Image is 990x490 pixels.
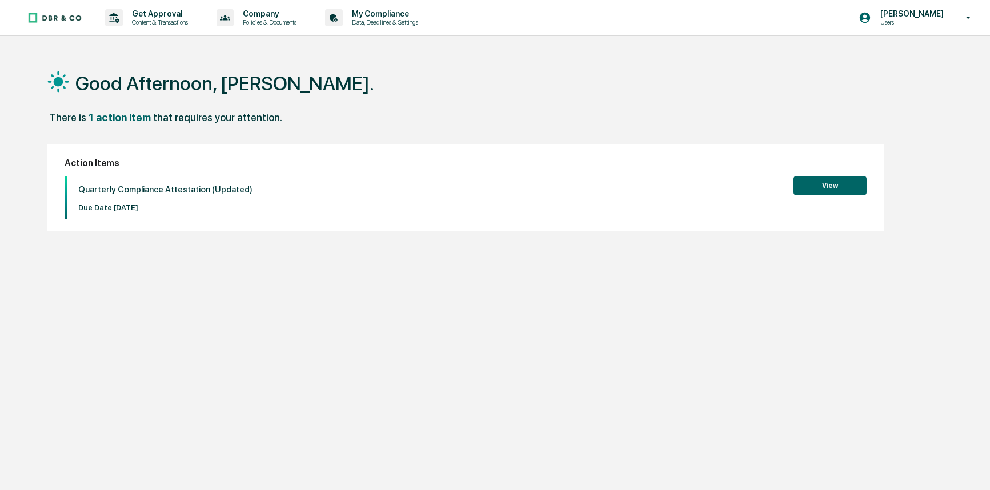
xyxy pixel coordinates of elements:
div: There is [49,111,86,123]
p: Get Approval [123,9,194,18]
div: 1 action item [89,111,151,123]
h1: Good Afternoon, [PERSON_NAME]. [75,72,374,95]
h2: Action Items [65,158,867,168]
p: Company [234,9,302,18]
p: Data, Deadlines & Settings [343,18,424,26]
div: that requires your attention. [153,111,282,123]
button: View [793,176,867,195]
img: logo [27,12,82,23]
p: Policies & Documents [234,18,302,26]
p: Due Date: [DATE] [78,203,252,212]
p: [PERSON_NAME] [871,9,949,18]
p: Users [871,18,949,26]
p: Quarterly Compliance Attestation (Updated) [78,184,252,195]
p: My Compliance [343,9,424,18]
a: View [793,179,867,190]
p: Content & Transactions [123,18,194,26]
